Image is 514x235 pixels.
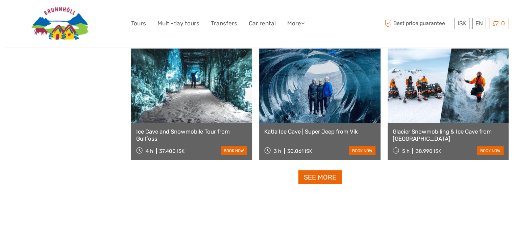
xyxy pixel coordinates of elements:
[383,18,453,29] span: Best price guarantee
[211,19,237,28] a: Transfers
[393,128,504,142] a: Glacier Snowmobiling & Ice Cave from [GEOGRAPHIC_DATA]
[29,5,93,42] img: 842-d8486d28-25b1-4ae4-99a1-80b19c3c040c_logo_big.jpg
[472,18,486,29] div: EN
[159,148,185,154] div: 37.400 ISK
[298,170,342,184] a: See more
[477,146,504,155] a: book now
[458,20,466,27] span: ISK
[402,148,409,154] span: 5 h
[249,19,276,28] a: Car rental
[287,19,305,28] a: More
[500,20,506,27] span: 0
[349,146,375,155] a: book now
[131,19,146,28] a: Tours
[9,12,76,17] p: We're away right now. Please check back later!
[274,148,281,154] span: 3 h
[146,148,153,154] span: 4 h
[264,128,375,135] a: Katla Ice Cave | Super Jeep from Vik
[157,19,199,28] a: Multi-day tours
[221,146,247,155] a: book now
[136,128,247,142] a: Ice Cave and Snowmobile Tour from Gullfoss
[415,148,441,154] div: 38.990 ISK
[78,10,86,19] button: Open LiveChat chat widget
[287,148,312,154] div: 30.061 ISK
